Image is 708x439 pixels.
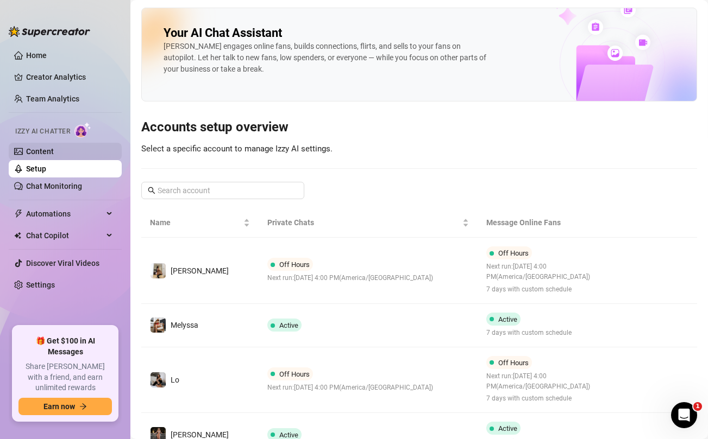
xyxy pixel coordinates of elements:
span: Earn now [43,402,75,411]
div: [PERSON_NAME] engages online fans, builds connections, flirts, and sells to your fans on autopilo... [164,41,490,75]
h2: Your AI Chat Assistant [164,26,282,41]
span: Izzy AI Chatter [15,126,70,137]
span: Next run: [DATE] 4:00 PM ( America/[GEOGRAPHIC_DATA] ) [486,371,615,392]
a: Setup [26,164,46,173]
span: Lo [171,376,179,384]
span: Automations [26,205,103,222]
th: Private Chats [259,208,478,238]
span: Melyssa [171,321,198,329]
span: 1 [693,402,702,411]
span: arrow-right [79,403,87,410]
span: Off Hours [279,370,310,378]
a: Discover Viral Videos [26,259,99,268]
span: Share [PERSON_NAME] with a friend, and earn unlimited rewards [18,361,112,393]
span: 7 days with custom schedule [486,393,615,404]
iframe: Intercom live chat [671,402,697,428]
span: Next run: [DATE] 4:00 PM ( America/[GEOGRAPHIC_DATA] ) [267,383,433,393]
span: thunderbolt [14,209,23,218]
th: Name [141,208,259,238]
span: Next run: [DATE] 4:00 PM ( America/[GEOGRAPHIC_DATA] ) [267,273,433,283]
span: Off Hours [279,260,310,269]
span: [PERSON_NAME] [171,266,229,275]
img: Jasmin [151,263,166,278]
span: Off Hours [498,359,529,367]
span: Active [279,431,298,439]
span: Active [279,321,298,329]
span: [PERSON_NAME] [171,430,229,439]
img: logo-BBDzfeDw.svg [9,26,90,37]
span: Name [150,217,241,228]
img: Chat Copilot [14,232,21,239]
span: 7 days with custom schedule [486,284,615,295]
th: Message Online Fans [478,208,624,238]
a: Creator Analytics [26,68,113,86]
button: Earn nowarrow-right [18,398,112,415]
span: Next run: [DATE] 4:00 PM ( America/[GEOGRAPHIC_DATA] ) [486,262,615,282]
a: Chat Monitoring [26,182,82,190]
img: Melyssa [151,317,166,333]
span: Active [498,424,517,432]
h3: Accounts setup overview [141,119,697,136]
a: Content [26,147,54,156]
span: search [148,187,155,194]
span: Select a specific account to manage Izzy AI settings. [141,144,333,154]
span: Chat Copilot [26,227,103,244]
span: Private Chats [267,217,461,228]
span: 7 days with custom schedule [486,328,572,338]
input: Search account [158,184,289,196]
span: Off Hours [498,249,529,257]
span: 🎁 Get $100 in AI Messages [18,336,112,357]
img: Lo [151,372,166,387]
img: AI Chatter [74,122,91,138]
a: Team Analytics [26,94,79,103]
span: Active [498,315,517,323]
a: Home [26,51,47,60]
a: Settings [26,281,55,289]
